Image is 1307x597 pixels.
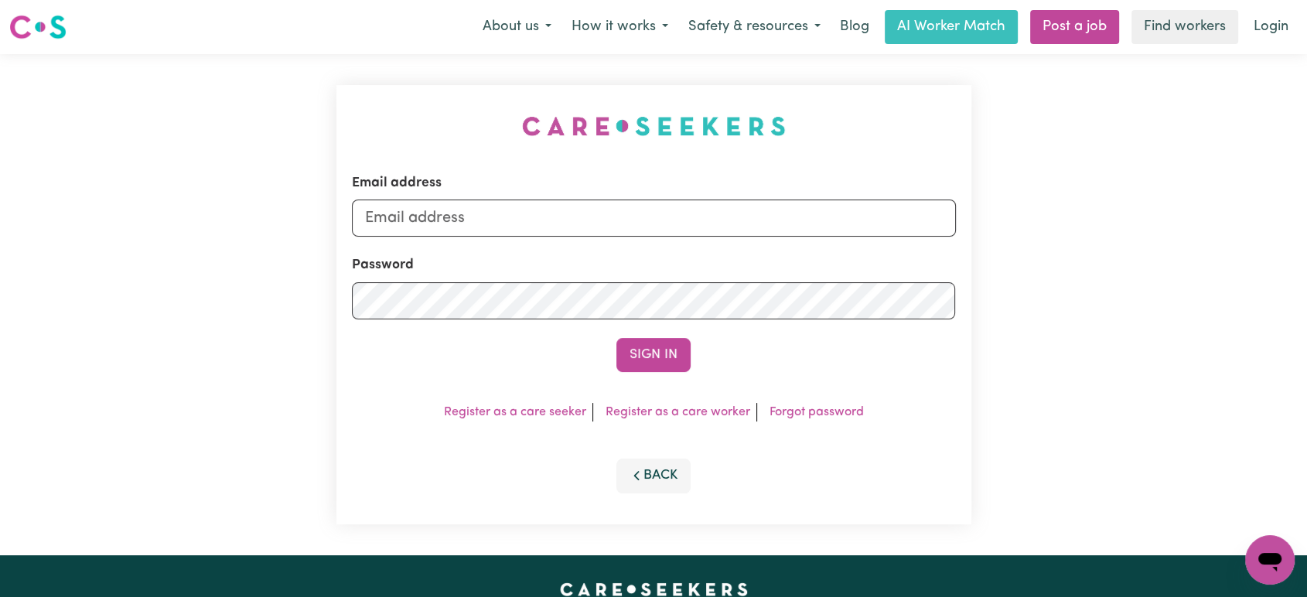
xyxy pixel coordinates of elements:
[1244,10,1298,44] a: Login
[885,10,1018,44] a: AI Worker Match
[560,583,748,595] a: Careseekers home page
[561,11,678,43] button: How it works
[352,255,414,275] label: Password
[9,9,67,45] a: Careseekers logo
[444,406,586,418] a: Register as a care seeker
[1131,10,1238,44] a: Find workers
[831,10,879,44] a: Blog
[616,459,691,493] button: Back
[616,338,691,372] button: Sign In
[1245,535,1295,585] iframe: Button to launch messaging window
[9,13,67,41] img: Careseekers logo
[770,406,864,418] a: Forgot password
[606,406,750,418] a: Register as a care worker
[473,11,561,43] button: About us
[678,11,831,43] button: Safety & resources
[1030,10,1119,44] a: Post a job
[352,173,442,193] label: Email address
[352,200,956,237] input: Email address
